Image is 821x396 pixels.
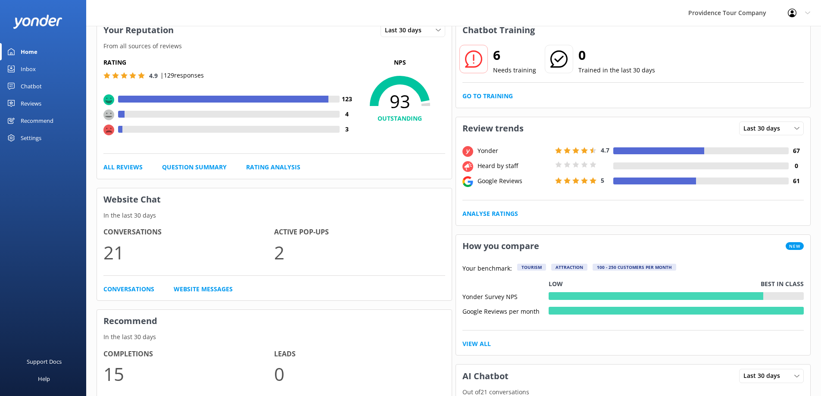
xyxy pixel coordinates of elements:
[340,94,355,104] h4: 123
[103,359,274,388] p: 15
[340,109,355,119] h4: 4
[456,235,546,257] h3: How you compare
[97,332,452,342] p: In the last 30 days
[456,117,530,140] h3: Review trends
[786,242,804,250] span: New
[517,264,546,271] div: Tourism
[462,339,491,349] a: View All
[21,60,36,78] div: Inbox
[274,238,445,267] p: 2
[103,162,143,172] a: All Reviews
[21,112,53,129] div: Recommend
[493,65,536,75] p: Needs training
[601,146,609,154] span: 4.7
[355,90,445,112] span: 93
[462,91,513,101] a: Go to Training
[456,19,541,41] h3: Chatbot Training
[340,125,355,134] h4: 3
[475,146,553,156] div: Yonder
[13,15,62,29] img: yonder-white-logo.png
[103,349,274,360] h4: Completions
[162,162,227,172] a: Question Summary
[475,176,553,186] div: Google Reviews
[743,371,785,380] span: Last 30 days
[160,71,204,80] p: | 129 responses
[103,284,154,294] a: Conversations
[456,365,515,387] h3: AI Chatbot
[21,129,41,147] div: Settings
[462,307,549,315] div: Google Reviews per month
[97,41,452,51] p: From all sources of reviews
[789,161,804,171] h4: 0
[475,161,553,171] div: Heard by staff
[385,25,427,35] span: Last 30 days
[355,58,445,67] p: NPS
[355,114,445,123] h4: OUTSTANDING
[97,211,452,220] p: In the last 30 days
[21,43,37,60] div: Home
[21,95,41,112] div: Reviews
[789,146,804,156] h4: 67
[462,292,549,300] div: Yonder Survey NPS
[21,78,42,95] div: Chatbot
[149,72,158,80] span: 4.9
[97,19,180,41] h3: Your Reputation
[103,227,274,238] h4: Conversations
[38,370,50,387] div: Help
[551,264,587,271] div: Attraction
[97,310,452,332] h3: Recommend
[593,264,676,271] div: 100 - 250 customers per month
[789,176,804,186] h4: 61
[462,264,512,274] p: Your benchmark:
[462,209,518,218] a: Analyse Ratings
[27,353,62,370] div: Support Docs
[493,45,536,65] h2: 6
[549,279,563,289] p: Low
[103,238,274,267] p: 21
[274,359,445,388] p: 0
[601,176,604,184] span: 5
[97,188,452,211] h3: Website Chat
[578,65,655,75] p: Trained in the last 30 days
[274,227,445,238] h4: Active Pop-ups
[274,349,445,360] h4: Leads
[103,58,355,67] h5: Rating
[761,279,804,289] p: Best in class
[743,124,785,133] span: Last 30 days
[246,162,300,172] a: Rating Analysis
[578,45,655,65] h2: 0
[174,284,233,294] a: Website Messages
